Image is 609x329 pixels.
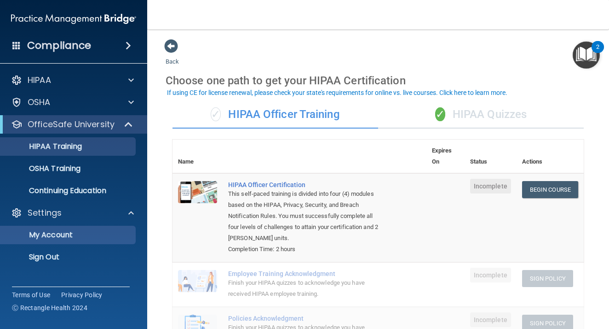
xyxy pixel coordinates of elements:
a: OfficeSafe University [11,119,133,130]
th: Expires On [426,140,465,173]
th: Status [465,140,517,173]
span: Incomplete [470,179,511,194]
p: Settings [28,207,62,218]
a: Privacy Policy [61,290,103,300]
div: Employee Training Acknowledgment [228,270,380,277]
span: Incomplete [470,312,511,327]
a: Terms of Use [12,290,50,300]
div: HIPAA Officer Training [172,101,378,129]
p: My Account [6,230,132,240]
p: HIPAA [28,75,51,86]
p: HIPAA Training [6,142,82,151]
div: Policies Acknowledgment [228,315,380,322]
button: Open Resource Center, 2 new notifications [573,41,600,69]
th: Actions [517,140,584,173]
div: If using CE for license renewal, please check your state's requirements for online vs. live cours... [167,89,507,96]
div: This self-paced training is divided into four (4) modules based on the HIPAA, Privacy, Security, ... [228,188,380,244]
div: Completion Time: 2 hours [228,244,380,255]
a: HIPAA Officer Certification [228,181,380,188]
p: Continuing Education [6,186,132,195]
p: OSHA [28,97,51,108]
iframe: Drift Widget Chat Controller [450,264,598,300]
th: Name [172,140,223,173]
a: Settings [11,207,134,218]
img: PMB logo [11,10,136,28]
div: Finish your HIPAA quizzes to acknowledge you have received HIPAA employee training. [228,277,380,300]
a: Back [166,47,179,65]
div: Choose one path to get your HIPAA Certification [166,67,591,94]
button: If using CE for license renewal, please check your state's requirements for online vs. live cours... [166,88,509,97]
div: HIPAA Quizzes [378,101,584,129]
span: ✓ [211,107,221,121]
h4: Compliance [27,39,91,52]
span: Ⓒ Rectangle Health 2024 [12,303,87,312]
a: OSHA [11,97,134,108]
div: 2 [596,47,599,59]
p: Sign Out [6,253,132,262]
p: OSHA Training [6,164,80,173]
p: OfficeSafe University [28,119,115,130]
span: ✓ [435,107,445,121]
a: HIPAA [11,75,134,86]
a: Begin Course [522,181,578,198]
